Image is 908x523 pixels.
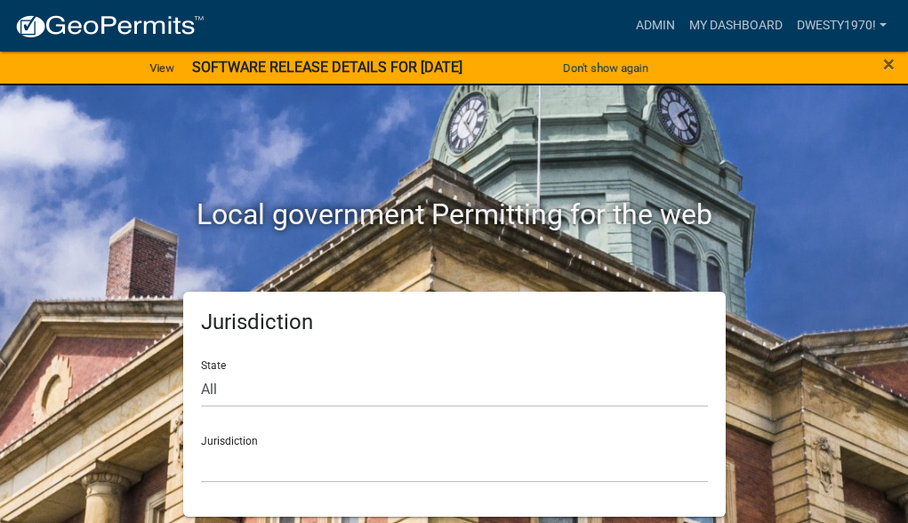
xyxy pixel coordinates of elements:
h2: Local government Permitting for the web [41,197,868,231]
a: DWesty1970! [790,9,894,43]
strong: SOFTWARE RELEASE DETAILS FOR [DATE] [192,59,462,76]
span: × [883,52,895,76]
a: Admin [629,9,682,43]
a: My Dashboard [682,9,790,43]
a: View [142,53,181,83]
button: Close [883,53,895,75]
button: Don't show again [556,53,655,83]
h5: Jurisdiction [201,310,708,335]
